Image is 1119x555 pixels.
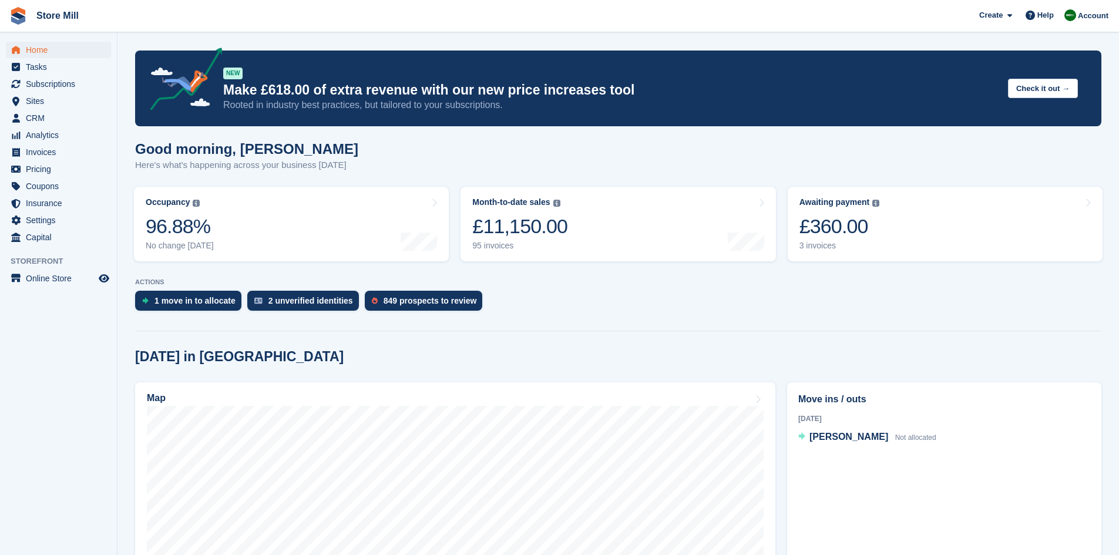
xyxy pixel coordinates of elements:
h2: Move ins / outs [798,392,1090,406]
div: 95 invoices [472,241,567,251]
div: 1 move in to allocate [154,296,236,305]
div: Month-to-date sales [472,197,550,207]
div: 849 prospects to review [384,296,477,305]
span: Storefront [11,255,117,267]
a: menu [6,161,111,177]
a: [PERSON_NAME] Not allocated [798,430,936,445]
span: Not allocated [895,433,936,442]
img: stora-icon-8386f47178a22dfd0bd8f6a31ec36ba5ce8667c1dd55bd0f319d3a0aa187defe.svg [9,7,27,25]
span: Home [26,42,96,58]
img: move_ins_to_allocate_icon-fdf77a2bb77ea45bf5b3d319d69a93e2d87916cf1d5bf7949dd705db3b84f3ca.svg [142,297,149,304]
div: Awaiting payment [799,197,870,207]
a: menu [6,178,111,194]
p: Rooted in industry best practices, but tailored to your subscriptions. [223,99,999,112]
a: Preview store [97,271,111,285]
p: ACTIONS [135,278,1101,286]
a: menu [6,59,111,75]
a: menu [6,212,111,228]
span: Settings [26,212,96,228]
div: [DATE] [798,413,1090,424]
p: Make £618.00 of extra revenue with our new price increases tool [223,82,999,99]
img: icon-info-grey-7440780725fd019a000dd9b08b2336e03edf1995a4989e88bcd33f0948082b44.svg [553,200,560,207]
span: Invoices [26,144,96,160]
span: Analytics [26,127,96,143]
a: menu [6,127,111,143]
img: icon-info-grey-7440780725fd019a000dd9b08b2336e03edf1995a4989e88bcd33f0948082b44.svg [872,200,879,207]
button: Check it out → [1008,79,1078,98]
img: price-adjustments-announcement-icon-8257ccfd72463d97f412b2fc003d46551f7dbcb40ab6d574587a9cd5c0d94... [140,48,223,115]
div: £360.00 [799,214,880,238]
span: Pricing [26,161,96,177]
span: Coupons [26,178,96,194]
a: Awaiting payment £360.00 3 invoices [788,187,1103,261]
span: CRM [26,110,96,126]
a: Store Mill [32,6,83,25]
a: menu [6,195,111,211]
span: Online Store [26,270,96,287]
h2: Map [147,393,166,403]
h2: [DATE] in [GEOGRAPHIC_DATA] [135,349,344,365]
img: Angus [1064,9,1076,21]
span: Tasks [26,59,96,75]
div: 96.88% [146,214,214,238]
div: NEW [223,68,243,79]
div: £11,150.00 [472,214,567,238]
a: 1 move in to allocate [135,291,247,317]
a: menu [6,76,111,92]
span: Sites [26,93,96,109]
span: Insurance [26,195,96,211]
span: Subscriptions [26,76,96,92]
a: menu [6,270,111,287]
span: [PERSON_NAME] [809,432,888,442]
div: 2 unverified identities [268,296,353,305]
a: menu [6,229,111,245]
span: Create [979,9,1003,21]
a: menu [6,144,111,160]
span: Account [1078,10,1108,22]
span: Help [1037,9,1054,21]
a: Month-to-date sales £11,150.00 95 invoices [461,187,775,261]
div: 3 invoices [799,241,880,251]
p: Here's what's happening across your business [DATE] [135,159,358,172]
a: Occupancy 96.88% No change [DATE] [134,187,449,261]
div: Occupancy [146,197,190,207]
img: icon-info-grey-7440780725fd019a000dd9b08b2336e03edf1995a4989e88bcd33f0948082b44.svg [193,200,200,207]
a: menu [6,93,111,109]
a: menu [6,110,111,126]
div: No change [DATE] [146,241,214,251]
a: 2 unverified identities [247,291,365,317]
a: 849 prospects to review [365,291,489,317]
h1: Good morning, [PERSON_NAME] [135,141,358,157]
img: verify_identity-adf6edd0f0f0b5bbfe63781bf79b02c33cf7c696d77639b501bdc392416b5a36.svg [254,297,263,304]
a: menu [6,42,111,58]
img: prospect-51fa495bee0391a8d652442698ab0144808aea92771e9ea1ae160a38d050c398.svg [372,297,378,304]
span: Capital [26,229,96,245]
